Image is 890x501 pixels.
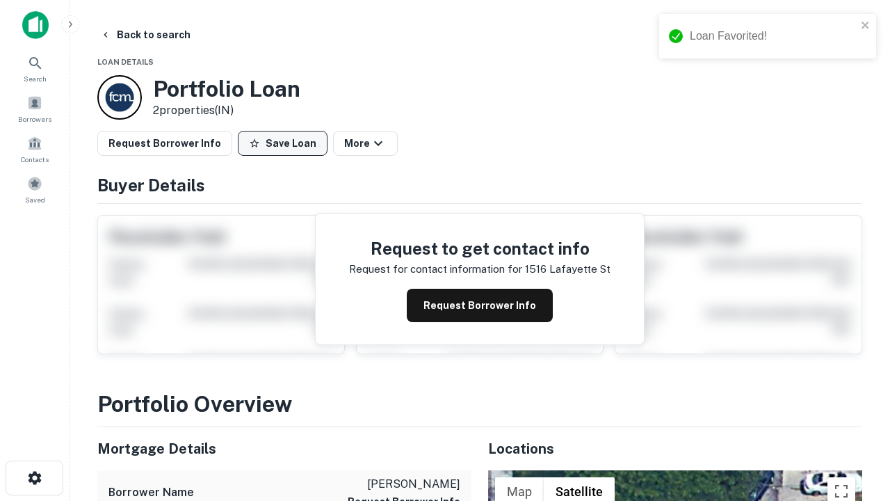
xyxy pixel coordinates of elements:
[690,28,857,45] div: Loan Favorited!
[349,261,522,278] p: Request for contact information for
[525,261,610,278] p: 1516 lafayette st
[238,131,327,156] button: Save Loan
[333,131,398,156] button: More
[4,90,65,127] a: Borrowers
[349,236,610,261] h4: Request to get contact info
[4,49,65,87] a: Search
[97,131,232,156] button: Request Borrower Info
[4,170,65,208] a: Saved
[4,130,65,168] a: Contacts
[348,476,460,493] p: [PERSON_NAME]
[407,289,553,322] button: Request Borrower Info
[97,173,862,198] h4: Buyer Details
[153,76,300,102] h3: Portfolio Loan
[153,102,300,119] p: 2 properties (IN)
[24,73,47,84] span: Search
[861,19,871,33] button: close
[97,388,862,421] h3: Portfolio Overview
[25,194,45,205] span: Saved
[95,22,196,47] button: Back to search
[108,484,194,501] h6: Borrower Name
[18,113,51,125] span: Borrowers
[22,11,49,39] img: capitalize-icon.png
[820,390,890,456] iframe: Chat Widget
[97,58,154,66] span: Loan Details
[488,438,862,459] h5: Locations
[21,154,49,165] span: Contacts
[97,438,471,459] h5: Mortgage Details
